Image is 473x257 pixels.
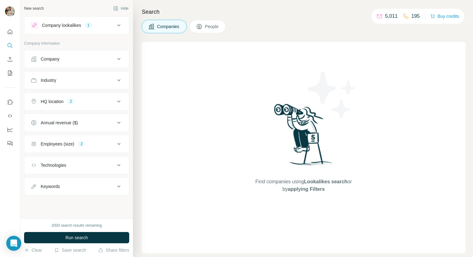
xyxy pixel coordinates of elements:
[109,4,133,13] button: Hide
[41,56,59,62] div: Company
[157,23,180,30] span: Companies
[6,236,21,251] div: Open Intercom Messenger
[271,102,336,172] img: Surfe Illustration - Woman searching with binoculars
[24,6,44,11] div: New search
[24,247,42,253] button: Clear
[385,12,398,20] p: 5,011
[41,183,60,190] div: Keywords
[24,73,129,88] button: Industry
[430,12,459,21] button: Buy credits
[41,77,56,83] div: Industry
[41,141,74,147] div: Employees (size)
[98,247,129,253] button: Share filters
[24,52,129,67] button: Company
[5,67,15,79] button: My lists
[24,41,129,46] p: Company information
[5,6,15,16] img: Avatar
[5,26,15,37] button: Quick start
[142,7,465,16] h4: Search
[41,162,66,168] div: Technologies
[24,94,129,109] button: HQ location2
[42,22,81,28] div: Company lookalikes
[52,223,102,228] div: 2000 search results remaining
[253,178,353,193] span: Find companies using or by
[288,186,325,192] span: applying Filters
[5,40,15,51] button: Search
[41,98,64,105] div: HQ location
[5,96,15,108] button: Use Surfe on LinkedIn
[41,120,78,126] div: Annual revenue ($)
[54,247,86,253] button: Save search
[24,158,129,173] button: Technologies
[5,124,15,135] button: Dashboard
[85,22,92,28] div: 1
[24,179,129,194] button: Keywords
[205,23,219,30] span: People
[24,18,129,33] button: Company lookalikes1
[411,12,420,20] p: 195
[304,179,348,184] span: Lookalikes search
[304,67,360,123] img: Surfe Illustration - Stars
[24,136,129,151] button: Employees (size)2
[65,235,88,241] span: Run search
[24,232,129,243] button: Run search
[67,99,74,104] div: 2
[5,110,15,121] button: Use Surfe API
[78,141,85,147] div: 2
[24,115,129,130] button: Annual revenue ($)
[5,54,15,65] button: Enrich CSV
[5,138,15,149] button: Feedback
